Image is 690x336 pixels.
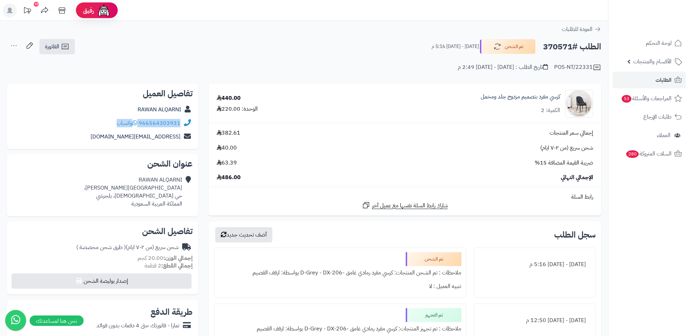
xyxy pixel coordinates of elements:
div: [DATE] - [DATE] 5:16 م [478,258,591,271]
span: 53 [622,95,631,103]
span: المراجعات والأسئلة [621,94,672,103]
span: شارك رابط السلة نفسها مع عميل آخر [372,202,448,210]
a: 966564303931 [139,119,180,127]
a: الطلبات [613,72,686,88]
a: المراجعات والأسئلة53 [613,90,686,107]
span: رفيق [83,6,94,15]
small: [DATE] - [DATE] 5:16 م [432,43,479,50]
a: تحديثات المنصة [18,3,36,19]
div: الكمية: 2 [541,106,560,114]
div: ملاحظات : تم الشحن المنتجات: كرسي مفرد رمادي غامق -D-Grey - DX-206 بواسطة: ارفف القصيم [219,266,462,280]
h3: سجل الطلب [554,231,596,239]
h2: الطلب #370571 [543,40,601,54]
span: إجمالي سعر المنتجات [550,129,593,137]
span: 280 [626,150,639,158]
a: السلات المتروكة280 [613,145,686,162]
span: الفاتورة [45,42,59,51]
strong: إجمالي القطع: [161,262,193,270]
a: [EMAIL_ADDRESS][DOMAIN_NAME] [91,133,180,141]
div: الوحدة: 220.00 [217,105,258,113]
div: [DATE] - [DATE] 12:50 م [478,314,591,327]
div: تنبيه العميل : لا [219,280,462,293]
span: لوحة التحكم [646,38,672,48]
span: ( طرق شحن مخصصة ) [76,243,126,251]
small: 2 قطعة [145,262,193,270]
span: 486.00 [217,174,241,182]
span: العملاء [657,130,670,140]
img: 1749034723-1-90x90.jpg [566,90,593,118]
button: أضف تحديث جديد [215,227,272,242]
a: كرسي مفرد بتصميم مزدوج جلد ومخمل [481,93,560,101]
div: رابط السلة [211,193,598,201]
div: POS-NT/22331 [554,63,601,72]
h2: عنوان الشحن [13,160,193,168]
span: 63.39 [217,159,237,167]
a: العملاء [613,127,686,144]
span: الأقسام والمنتجات [633,57,672,66]
div: 10 [34,2,39,7]
span: 382.61 [217,129,240,137]
a: طلبات الإرجاع [613,109,686,125]
span: 40.00 [217,144,237,152]
span: الإجمالي النهائي [561,174,593,182]
a: العودة للطلبات [562,25,601,33]
h2: تفاصيل الشحن [13,227,193,235]
div: تاريخ الطلب : [DATE] - [DATE] 2:49 م [458,63,548,71]
strong: إجمالي الوزن: [163,254,193,262]
button: إصدار بوليصة الشحن [11,273,192,289]
a: واتساب [117,119,137,127]
div: ملاحظات : تم تجهيز المنتجات: كرسي مفرد رمادي غامق -D-Grey - DX-206 بواسطة: ارفف القصيم [219,322,462,336]
span: شحن سريع (من ٢-٧ ايام) [540,144,593,152]
a: الفاتورة [39,39,75,54]
h2: تفاصيل العميل [13,89,193,98]
img: logo-2.png [643,19,683,34]
span: طلبات الإرجاع [643,112,672,122]
div: تم التجهيز [406,308,462,322]
h2: طريقة الدفع [150,308,193,316]
div: 440.00 [217,94,241,102]
small: 20.00 كجم [138,254,193,262]
span: الطلبات [656,75,672,85]
span: العودة للطلبات [562,25,592,33]
span: السلات المتروكة [626,149,672,159]
a: شارك رابط السلة نفسها مع عميل آخر [362,201,448,210]
div: تمارا - فاتورتك حتى 4 دفعات بدون فوائد [96,322,179,330]
div: RAWAN ALQARNI [GEOGRAPHIC_DATA][PERSON_NAME]، حي [DEMOGRAPHIC_DATA]، بلجرشي‎ المملكة العربية السع... [84,176,182,208]
span: ضريبة القيمة المضافة 15% [535,159,593,167]
div: تم الشحن [406,252,462,266]
a: لوحة التحكم [613,35,686,51]
img: ai-face.png [97,3,111,17]
button: تم الشحن [480,39,536,54]
a: RAWAN ALQARNI [138,105,181,114]
div: شحن سريع (من ٢-٧ ايام) [76,243,179,251]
